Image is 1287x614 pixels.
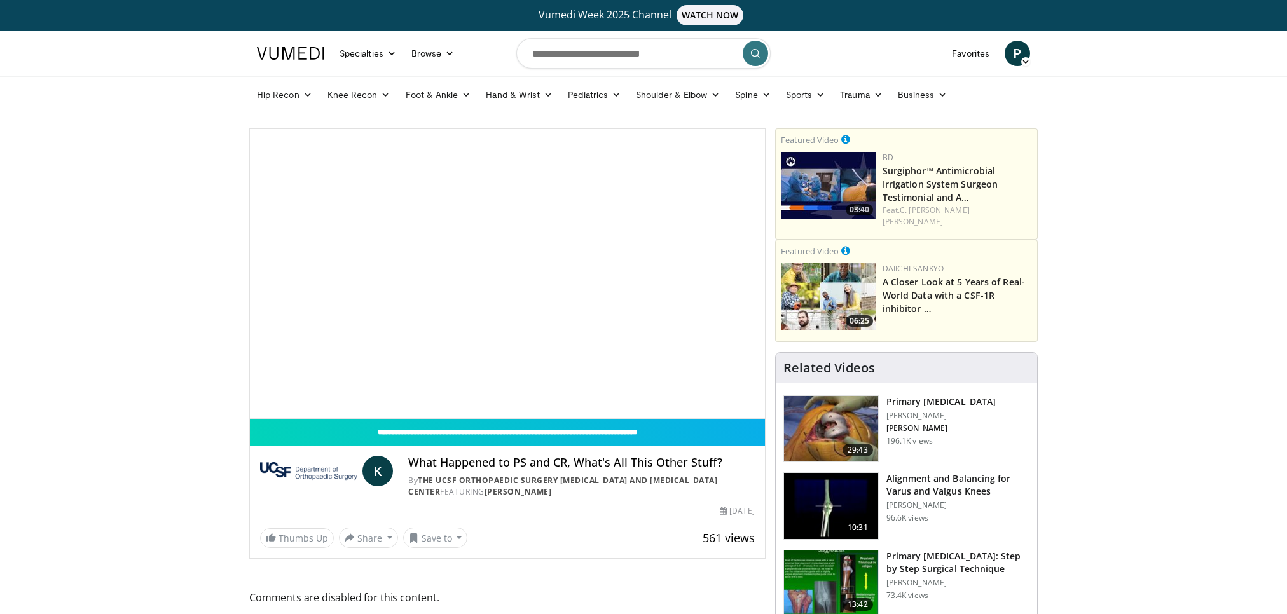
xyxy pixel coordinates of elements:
[362,456,393,486] a: K
[886,590,928,601] p: 73.4K views
[781,134,839,146] small: Featured Video
[778,82,833,107] a: Sports
[886,550,1029,575] h3: Primary [MEDICAL_DATA]: Step by Step Surgical Technique
[843,521,873,534] span: 10:31
[886,472,1029,498] h3: Alignment and Balancing for Varus and Valgus Knees
[886,395,996,408] h3: Primary [MEDICAL_DATA]
[339,528,398,548] button: Share
[332,41,404,66] a: Specialties
[886,423,996,433] p: [PERSON_NAME]
[727,82,778,107] a: Spine
[720,505,754,517] div: [DATE]
[703,530,755,545] span: 561 views
[890,82,955,107] a: Business
[846,315,873,327] span: 06:25
[883,263,944,274] a: Daiichi-Sankyo
[883,276,1025,315] a: A Closer Look at 5 Years of Real-World Data with a CSF-1R inhibitor …
[783,472,1029,540] a: 10:31 Alignment and Balancing for Varus and Valgus Knees [PERSON_NAME] 96.6K views
[781,152,876,219] img: 70422da6-974a-44ac-bf9d-78c82a89d891.150x105_q85_crop-smart_upscale.jpg
[883,205,1032,228] div: Feat.
[249,589,766,606] span: Comments are disabled for this content.
[883,152,893,163] a: BD
[843,444,873,456] span: 29:43
[784,473,878,539] img: 38523_0000_3.png.150x105_q85_crop-smart_upscale.jpg
[846,204,873,215] span: 03:40
[404,41,462,66] a: Browse
[257,47,324,60] img: VuMedi Logo
[249,82,320,107] a: Hip Recon
[408,456,754,470] h4: What Happened to PS and CR, What's All This Other Stuff?
[832,82,890,107] a: Trauma
[886,411,996,421] p: [PERSON_NAME]
[398,82,479,107] a: Foot & Ankle
[783,360,875,376] h4: Related Videos
[781,263,876,330] a: 06:25
[260,456,357,486] img: The UCSF Orthopaedic Surgery Arthritis and Joint Replacement Center
[516,38,771,69] input: Search topics, interventions
[886,513,928,523] p: 96.6K views
[781,152,876,219] a: 03:40
[560,82,628,107] a: Pediatrics
[886,500,1029,510] p: [PERSON_NAME]
[843,598,873,611] span: 13:42
[784,396,878,462] img: 297061_3.png.150x105_q85_crop-smart_upscale.jpg
[478,82,560,107] a: Hand & Wrist
[781,263,876,330] img: 93c22cae-14d1-47f0-9e4a-a244e824b022.png.150x105_q85_crop-smart_upscale.jpg
[259,5,1028,25] a: Vumedi Week 2025 ChannelWATCH NOW
[677,5,744,25] span: WATCH NOW
[944,41,997,66] a: Favorites
[1005,41,1030,66] a: P
[883,165,998,203] a: Surgiphor™ Antimicrobial Irrigation System Surgeon Testimonial and A…
[781,245,839,257] small: Featured Video
[485,486,552,497] a: [PERSON_NAME]
[320,82,398,107] a: Knee Recon
[403,528,468,548] button: Save to
[408,475,754,498] div: By FEATURING
[250,129,765,419] video-js: Video Player
[883,205,970,227] a: C. [PERSON_NAME] [PERSON_NAME]
[886,436,933,446] p: 196.1K views
[783,395,1029,463] a: 29:43 Primary [MEDICAL_DATA] [PERSON_NAME] [PERSON_NAME] 196.1K views
[628,82,727,107] a: Shoulder & Elbow
[886,578,1029,588] p: [PERSON_NAME]
[408,475,717,497] a: The UCSF Orthopaedic Surgery [MEDICAL_DATA] and [MEDICAL_DATA] Center
[260,528,334,548] a: Thumbs Up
